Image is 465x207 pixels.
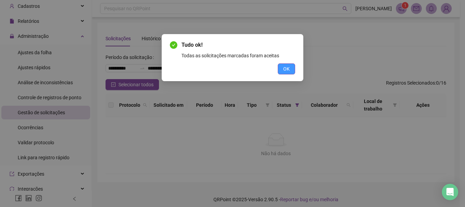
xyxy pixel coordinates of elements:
[170,41,177,49] span: check-circle
[283,65,290,73] span: OK
[181,41,295,49] span: Tudo ok!
[278,63,295,74] button: OK
[442,184,458,200] div: Open Intercom Messenger
[181,52,295,59] div: Todas as solicitações marcadas foram aceitas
